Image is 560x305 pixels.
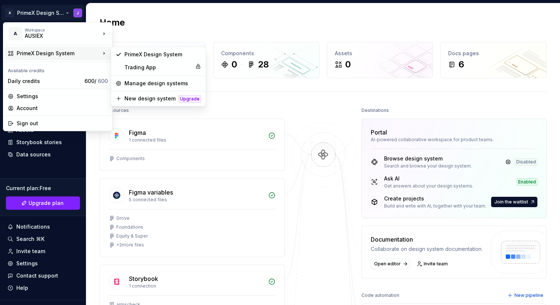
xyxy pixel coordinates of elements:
[5,63,111,75] div: Available credits
[179,95,201,103] div: Upgrade
[25,28,100,32] div: Workspace
[17,93,108,100] div: Settings
[124,95,176,102] div: New design system
[17,50,100,57] div: PrimeX Design System
[8,77,81,85] div: Daily credits
[25,32,88,40] div: AUSIEX
[124,80,201,87] div: Manage design systems
[17,120,108,127] div: Sign out
[84,78,108,84] span: 600 /
[17,105,108,112] div: Account
[124,51,201,58] div: PrimeX Design System
[9,27,22,40] div: A
[124,64,192,71] div: Trading App
[98,78,108,84] span: 600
